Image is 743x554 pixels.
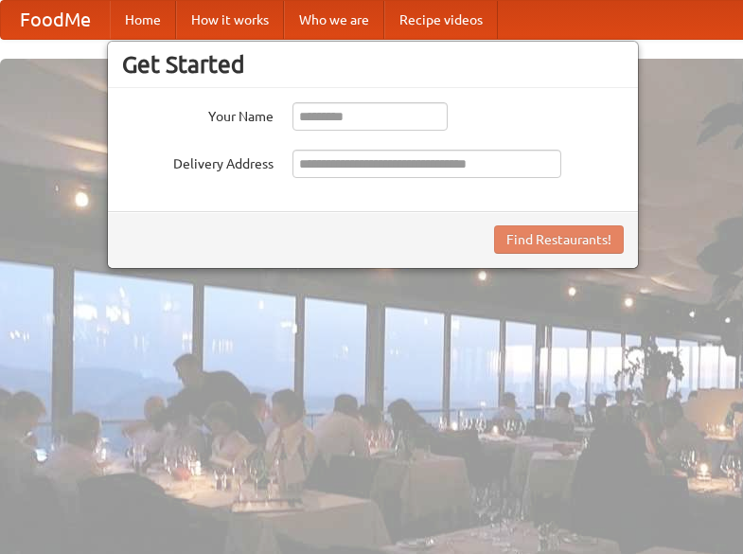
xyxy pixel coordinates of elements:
[284,1,384,39] a: Who we are
[384,1,498,39] a: Recipe videos
[122,102,274,126] label: Your Name
[494,225,624,254] button: Find Restaurants!
[122,50,624,79] h3: Get Started
[122,150,274,173] label: Delivery Address
[110,1,176,39] a: Home
[1,1,110,39] a: FoodMe
[176,1,284,39] a: How it works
